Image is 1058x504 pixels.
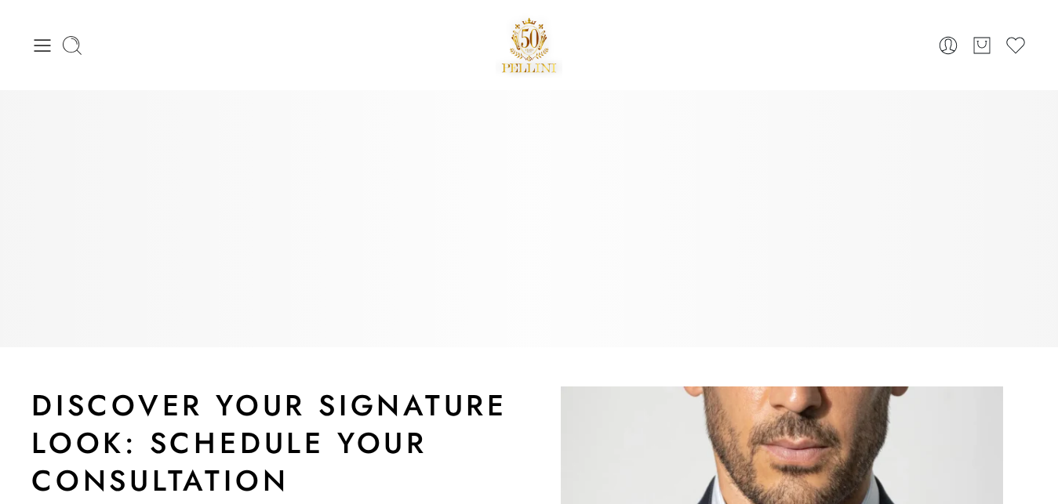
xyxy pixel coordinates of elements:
a: Login / Register [937,34,959,56]
a: Wishlist [1005,34,1027,56]
a: Cart [971,34,993,56]
a: Pellini - [496,12,563,78]
img: Pellini [496,12,563,78]
h2: Discover Your Signature Look: Schedule Your Consultation [31,386,522,499]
